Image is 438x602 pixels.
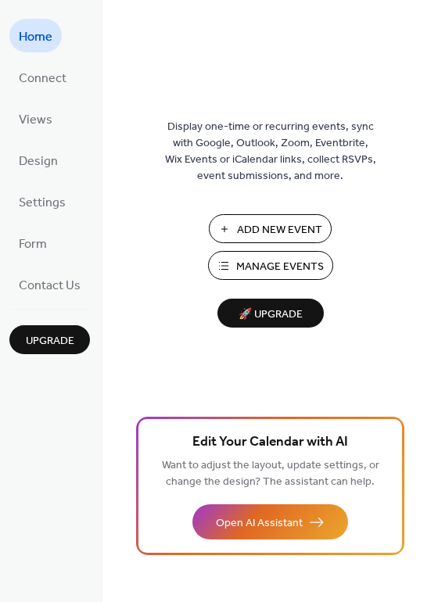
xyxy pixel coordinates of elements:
[9,102,62,135] a: Views
[19,191,66,215] span: Settings
[26,333,74,349] span: Upgrade
[9,19,62,52] a: Home
[216,515,303,532] span: Open AI Assistant
[208,251,333,280] button: Manage Events
[162,455,379,493] span: Want to adjust the layout, update settings, or change the design? The assistant can help.
[9,226,56,260] a: Form
[19,274,81,298] span: Contact Us
[19,232,47,256] span: Form
[19,25,52,49] span: Home
[237,222,322,238] span: Add New Event
[165,119,376,185] span: Display one-time or recurring events, sync with Google, Outlook, Zoom, Eventbrite, Wix Events or ...
[217,299,324,328] button: 🚀 Upgrade
[9,60,76,94] a: Connect
[9,325,90,354] button: Upgrade
[227,304,314,325] span: 🚀 Upgrade
[19,66,66,91] span: Connect
[9,185,75,218] a: Settings
[236,259,324,275] span: Manage Events
[9,143,67,177] a: Design
[9,267,90,301] a: Contact Us
[209,214,332,243] button: Add New Event
[19,108,52,132] span: Views
[19,149,58,174] span: Design
[192,504,348,539] button: Open AI Assistant
[192,432,348,453] span: Edit Your Calendar with AI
